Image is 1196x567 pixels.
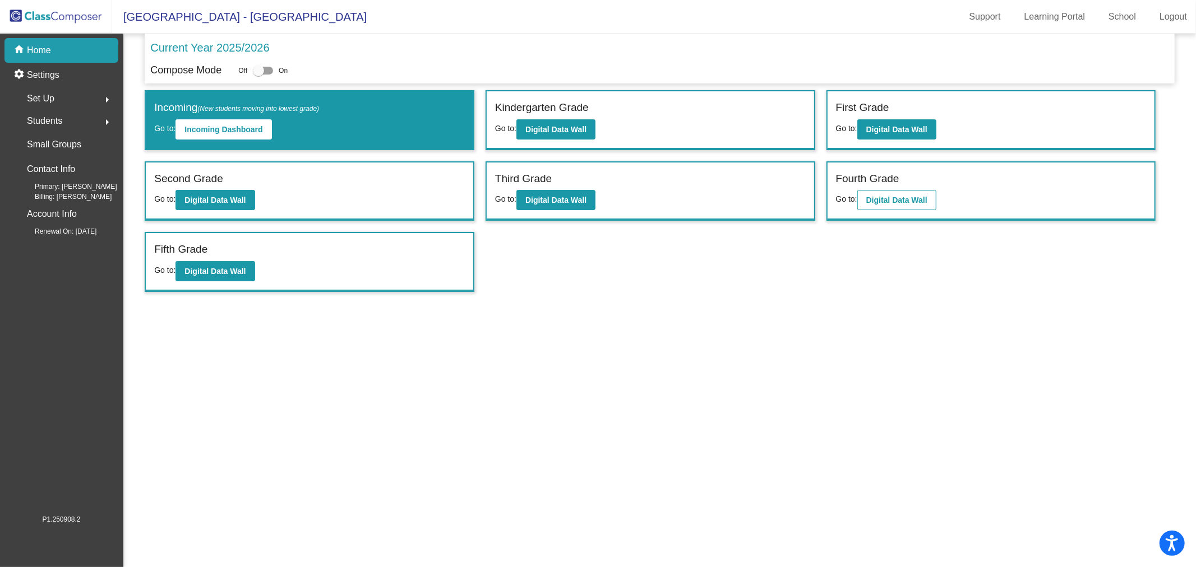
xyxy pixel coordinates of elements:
[238,66,247,76] span: Off
[154,266,176,275] span: Go to:
[495,100,589,116] label: Kindergarten Grade
[857,190,936,210] button: Digital Data Wall
[495,124,516,133] span: Go to:
[1015,8,1095,26] a: Learning Portal
[13,44,27,57] mat-icon: home
[154,241,207,258] label: Fifth Grade
[495,194,516,203] span: Go to:
[27,206,77,222] p: Account Info
[836,171,899,187] label: Fourth Grade
[100,115,114,129] mat-icon: arrow_right
[857,119,936,140] button: Digital Data Wall
[17,192,112,202] span: Billing: [PERSON_NAME]
[279,66,288,76] span: On
[13,68,27,82] mat-icon: settings
[176,119,271,140] button: Incoming Dashboard
[176,190,255,210] button: Digital Data Wall
[836,194,857,203] span: Go to:
[27,161,75,177] p: Contact Info
[27,68,59,82] p: Settings
[154,124,176,133] span: Go to:
[836,124,857,133] span: Go to:
[154,100,319,116] label: Incoming
[197,105,319,113] span: (New students moving into lowest grade)
[525,196,587,205] b: Digital Data Wall
[27,113,62,129] span: Students
[176,261,255,281] button: Digital Data Wall
[100,93,114,106] mat-icon: arrow_right
[516,190,595,210] button: Digital Data Wall
[516,119,595,140] button: Digital Data Wall
[27,44,51,57] p: Home
[866,125,927,134] b: Digital Data Wall
[154,194,176,203] span: Go to:
[27,137,81,152] p: Small Groups
[184,267,246,276] b: Digital Data Wall
[495,171,552,187] label: Third Grade
[17,226,96,236] span: Renewal On: [DATE]
[1100,8,1145,26] a: School
[17,182,117,192] span: Primary: [PERSON_NAME]
[27,91,54,106] span: Set Up
[866,196,927,205] b: Digital Data Wall
[150,39,269,56] p: Current Year 2025/2026
[836,100,889,116] label: First Grade
[525,125,587,134] b: Digital Data Wall
[184,125,262,134] b: Incoming Dashboard
[961,8,1010,26] a: Support
[154,171,223,187] label: Second Grade
[150,63,221,78] p: Compose Mode
[1151,8,1196,26] a: Logout
[112,8,367,26] span: [GEOGRAPHIC_DATA] - [GEOGRAPHIC_DATA]
[184,196,246,205] b: Digital Data Wall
